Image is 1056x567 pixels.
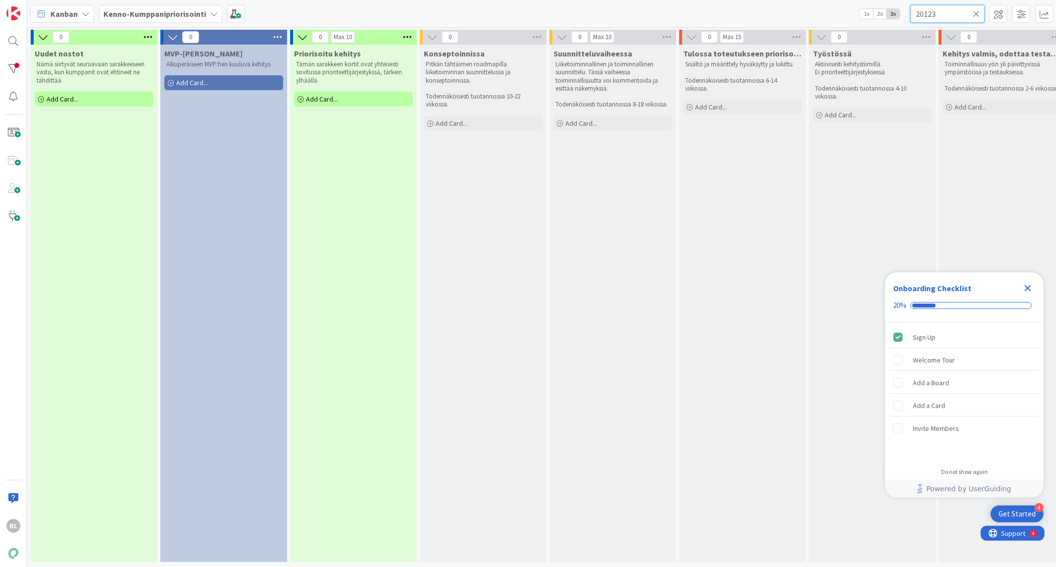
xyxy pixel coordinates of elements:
[893,282,971,294] div: Onboarding Checklist
[913,331,935,343] div: Sign Up
[889,372,1040,394] div: Add a Board is incomplete.
[701,31,718,43] span: 0
[164,49,243,58] span: MVP-Kehitys
[6,6,20,20] img: Visit kanbanzone.com
[683,49,802,58] span: Tulossa toteutukseen priorisoituna
[1020,280,1036,296] div: Close Checklist
[306,95,338,103] span: Add Card...
[889,417,1040,439] div: Invite Members is incomplete.
[885,480,1044,498] div: Footer
[913,422,959,434] div: Invite Members
[695,103,727,111] span: Add Card...
[913,377,949,389] div: Add a Board
[50,8,78,20] span: Kanban
[424,49,485,58] span: Konseptoinnissa
[825,110,856,119] span: Add Card...
[6,547,20,561] img: avatar
[555,101,670,108] p: Todenäköisesti tuotannossa 8-18 viikossa.
[889,326,1040,348] div: Sign Up is complete.
[889,349,1040,371] div: Welcome Tour is incomplete.
[312,31,329,43] span: 0
[426,60,541,85] p: Pitkän tähtäimen roadmapilla liiketoiminnan suunnittelussa ja konseptoinnissa.
[685,60,800,68] p: Sisältö ja määrittely hyväksytty ja lukittu.
[955,103,986,111] span: Add Card...
[166,60,281,68] p: Alkuperäiseen MVP:hen kuuluva kehitys
[555,60,670,93] p: Liiketoiminnallinen ja toiminnallinen suunnittelu. Tässä vaiheessa toiminnallisuutta voi kommento...
[815,60,930,68] p: Aktiivisesti kehitystiimillä.
[991,506,1044,522] div: Open Get Started checklist, remaining modules: 4
[571,31,588,43] span: 0
[926,483,1011,495] span: Powered by UserGuiding
[426,93,541,109] p: Todennäköisesti tuotannossa 10-22 viikossa.
[685,77,800,93] p: Todennäköisesti tuotannossa 6-14 viikossa.
[103,9,206,19] b: Kenno-Kumppanipriorisointi
[37,60,151,85] p: Nämä siirtyvät seuraavaan sarakkeeseen vasta, kun kumppanit ovat ehtineet ne tähdittää
[913,354,955,366] div: Welcome Tour
[553,49,632,58] span: Suunnitteluvaiheessa
[885,272,1044,498] div: Checklist Container
[723,35,741,40] div: Max 15
[941,468,988,476] div: Do not show again
[334,35,352,40] div: Max 10
[52,31,69,43] span: 0
[815,68,930,76] p: Ei prioriteettijärjestyksessä.
[999,509,1036,519] div: Get Started
[893,301,1036,310] div: Checklist progress: 20%
[6,519,20,533] div: RL
[294,49,361,58] span: Priorisoitu kehitys
[35,49,84,58] span: Uudet nostot
[887,9,900,19] span: 3x
[831,31,848,43] span: 0
[21,1,45,13] span: Support
[893,301,906,310] div: 20%
[960,31,977,43] span: 0
[890,480,1039,498] a: Powered by UserGuiding
[436,119,467,128] span: Add Card...
[889,395,1040,416] div: Add a Card is incomplete.
[913,400,945,412] div: Add a Card
[593,35,611,40] div: Max 10
[176,78,208,87] span: Add Card...
[565,119,597,128] span: Add Card...
[873,9,887,19] span: 2x
[182,31,199,43] span: 0
[296,60,411,85] p: Tämän sarakkeen kortit ovat yhteisesti sovitussa prioriteettijärjestykssä, tärkein ylhäällä
[860,9,873,19] span: 1x
[815,85,930,101] p: Todennäköisesti tuotannossa 4-10 viikossa.
[47,95,78,103] span: Add Card...
[442,31,458,43] span: 0
[813,49,852,58] span: Työstössä
[1035,503,1044,512] div: 4
[910,5,985,23] input: Quick Filter...
[51,4,54,12] div: 4
[885,322,1044,462] div: Checklist items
